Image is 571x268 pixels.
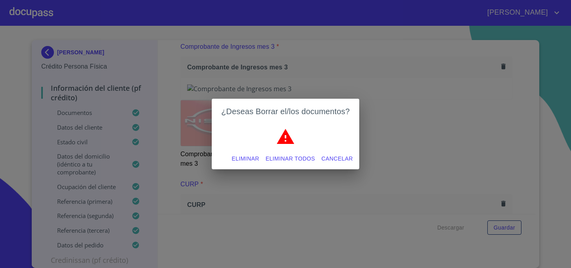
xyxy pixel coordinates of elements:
button: Eliminar [228,151,262,166]
span: Cancelar [322,154,353,164]
button: Eliminar todos [263,151,318,166]
button: Cancelar [318,151,356,166]
span: Eliminar [232,154,259,164]
span: Eliminar todos [266,154,315,164]
h2: ¿Deseas Borrar el/los documentos? [221,105,350,118]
